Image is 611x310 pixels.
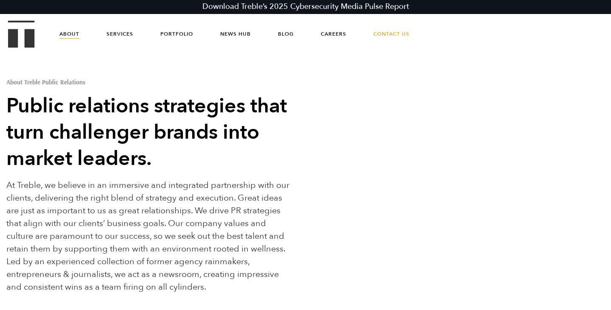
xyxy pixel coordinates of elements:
a: Portfolio [160,21,193,47]
img: Treble logo [8,20,35,47]
a: Careers [321,21,346,47]
a: News Hub [220,21,251,47]
a: Blog [278,21,294,47]
a: Contact Us [373,21,409,47]
a: About [59,21,79,47]
a: Services [107,21,133,47]
h1: About Treble Public Relations [6,79,291,85]
a: Treble Homepage [8,21,34,47]
h2: Public relations strategies that turn challenger brands into market leaders. [6,93,291,172]
p: At Treble, we believe in an immersive and integrated partnership with our clients, delivering the... [6,179,291,293]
